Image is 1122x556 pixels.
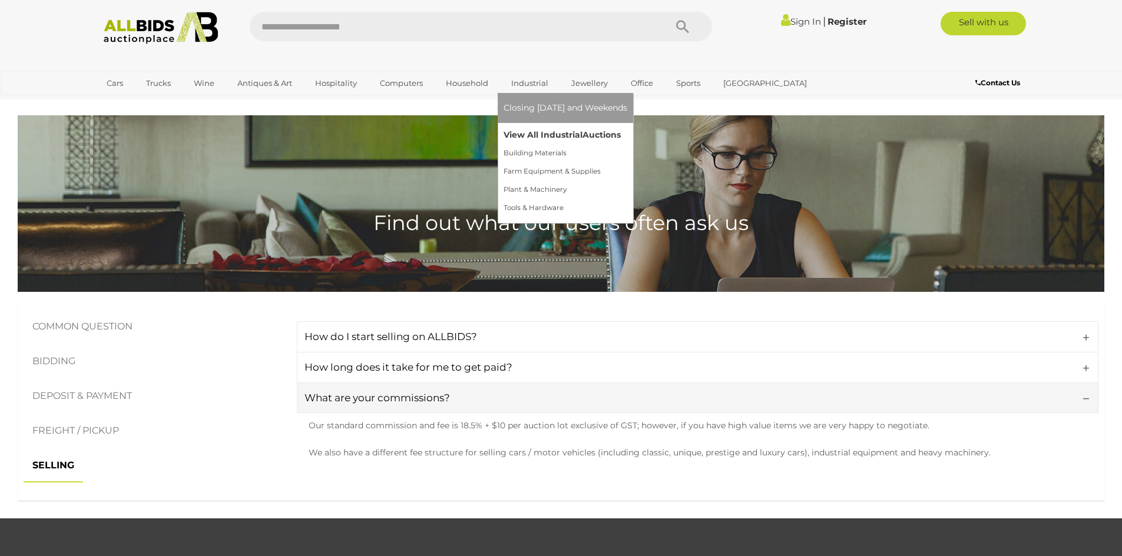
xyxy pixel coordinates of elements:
a: Antiques & Art [230,74,300,93]
a: Sell with us [941,12,1026,35]
h1: FAQs [18,115,1104,211]
a: Contact Us [975,76,1023,89]
h4: What are your commissions? [305,392,1086,404]
a: [GEOGRAPHIC_DATA] [716,74,815,93]
a: Office [623,74,661,93]
a: FREIGHT / PICKUP [24,414,128,448]
a: Wine [186,74,222,93]
a: How long does it take for me to get paid? [297,352,1098,383]
a: Jewellery [564,74,615,93]
a: Register [828,16,866,27]
a: Sign In [781,16,821,27]
a: Cars [99,74,131,93]
h4: How long does it take for me to get paid? [305,362,1086,373]
a: Trucks [138,74,178,93]
h4: Find out what our users often ask us [18,212,1104,235]
a: Computers [372,74,431,93]
a: Industrial [504,74,556,93]
p: We also have a different fee structure for selling cars / motor vehicles (including classic, uniq... [309,445,1093,460]
a: Sports [668,74,708,93]
a: Hospitality [307,74,365,93]
a: SELLING [24,448,83,483]
a: DEPOSIT & PAYMENT [24,379,141,414]
span: | [823,15,826,28]
h4: How do I start selling on ALLBIDS? [305,331,1086,342]
a: How do I start selling on ALLBIDS? [297,321,1098,352]
a: Household [438,74,496,93]
b: Contact Us [975,78,1020,87]
a: What are your commissions? [297,382,1098,414]
button: Search [653,12,712,41]
a: COMMON QUESTION [24,309,141,344]
p: Our standard commission and fee is 18.5% + $10 per auction lot exclusive of GST; however, if you ... [309,418,1093,433]
a: BIDDING [24,344,84,379]
img: Allbids.com.au [97,12,225,44]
